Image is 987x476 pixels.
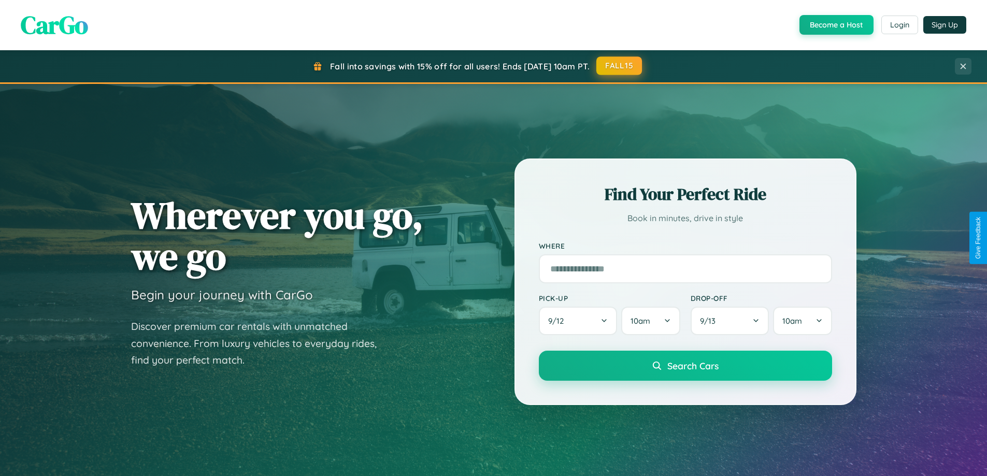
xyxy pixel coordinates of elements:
button: Become a Host [799,15,874,35]
p: Book in minutes, drive in style [539,211,832,226]
span: 9 / 13 [700,316,721,326]
button: 10am [773,307,832,335]
span: 10am [631,316,650,326]
button: Login [881,16,918,34]
span: 9 / 12 [548,316,569,326]
button: Search Cars [539,351,832,381]
div: Give Feedback [975,217,982,259]
label: Pick-up [539,294,680,302]
button: 9/12 [539,307,618,335]
button: Sign Up [923,16,966,34]
span: CarGo [21,8,88,42]
h1: Wherever you go, we go [131,195,423,277]
button: 9/13 [691,307,769,335]
h2: Find Your Perfect Ride [539,183,832,206]
p: Discover premium car rentals with unmatched convenience. From luxury vehicles to everyday rides, ... [131,318,390,369]
span: Search Cars [667,360,719,371]
span: Fall into savings with 15% off for all users! Ends [DATE] 10am PT. [330,61,590,71]
h3: Begin your journey with CarGo [131,287,313,302]
button: FALL15 [596,56,642,75]
span: 10am [782,316,802,326]
label: Where [539,241,832,250]
button: 10am [621,307,680,335]
label: Drop-off [691,294,832,302]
